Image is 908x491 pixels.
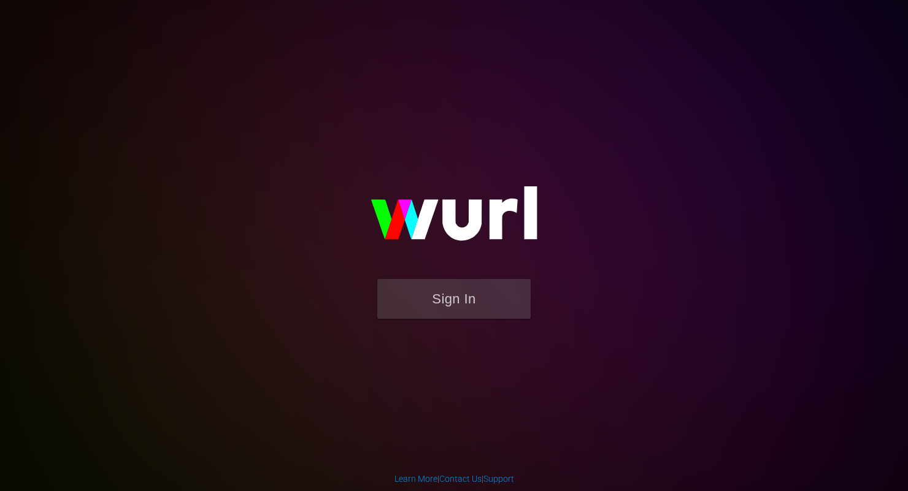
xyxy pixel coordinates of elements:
[377,279,531,319] button: Sign In
[483,474,514,484] a: Support
[394,473,514,485] div: | |
[394,474,437,484] a: Learn More
[331,160,577,279] img: wurl-logo-on-black-223613ac3d8ba8fe6dc639794a292ebdb59501304c7dfd60c99c58986ef67473.svg
[439,474,482,484] a: Contact Us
